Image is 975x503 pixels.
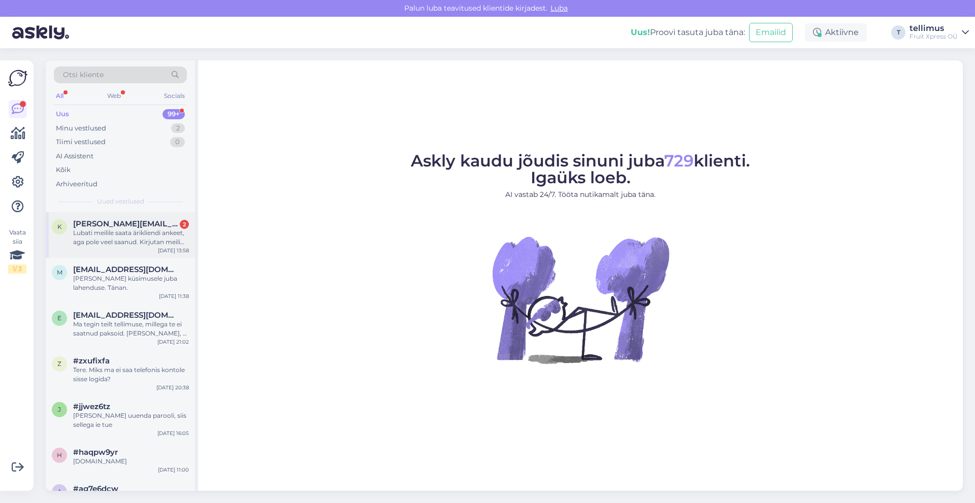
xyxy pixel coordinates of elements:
div: [DATE] 16:05 [157,429,189,437]
div: Vaata siia [8,228,26,274]
div: [PERSON_NAME] küsimusele juba lahenduse. Tänan. [73,274,189,292]
div: Uus [56,109,69,119]
div: Arhiveeritud [56,179,97,189]
div: [PERSON_NAME] uuenda parooli, siis sellega ie tue [73,411,189,429]
span: #haqpw9yr [73,448,118,457]
div: 2 [180,220,189,229]
div: All [54,89,66,103]
span: ennika123@hotmail.com [73,311,179,320]
span: e [57,314,61,322]
span: k [57,223,62,230]
div: AI Assistent [56,151,93,161]
div: [DOMAIN_NAME] [73,457,189,466]
div: T [891,25,905,40]
span: #ag7e6dcw [73,484,118,493]
span: h [57,451,62,459]
p: AI vastab 24/7. Tööta nutikamalt juba täna. [411,189,750,200]
div: Lubati meilile saata ärikliendi ankeet, aga pole veel saanud. Kirjutan meili igaks juhuks uuesti ... [73,228,189,247]
div: Tere. Miks ma ei saa telefonis kontole sisse logida? [73,365,189,384]
span: m [57,269,62,276]
b: Uus! [631,27,650,37]
span: #zxufixfa [73,356,110,365]
div: Web [105,89,123,103]
span: 729 [664,151,694,171]
a: tellimusFruit Xpress OÜ [909,24,969,41]
div: 99+ [162,109,185,119]
div: Socials [162,89,187,103]
div: 1 / 3 [8,264,26,274]
div: Ma tegin teilt tellimuse, millega te ei saatnud paksoid. [PERSON_NAME], et te kannate raha tagasi... [73,320,189,338]
div: [DATE] 20:38 [156,384,189,391]
span: Luba [547,4,571,13]
span: a [57,488,62,495]
div: [DATE] 21:02 [157,338,189,346]
span: j [58,406,61,413]
div: Tiimi vestlused [56,137,106,147]
span: z [57,360,61,367]
span: Uued vestlused [97,197,144,206]
div: [DATE] 11:38 [159,292,189,300]
div: [DATE] 11:00 [158,466,189,474]
span: #jjwez6tz [73,402,110,411]
img: No Chat active [489,208,672,391]
div: 2 [171,123,185,133]
span: marju.piirsalu@tallinnlv.ee [73,265,179,274]
div: [DATE] 13:58 [158,247,189,254]
div: Minu vestlused [56,123,106,133]
div: Kõik [56,165,71,175]
div: Proovi tasuta juba täna: [631,26,745,39]
span: Askly kaudu jõudis sinuni juba klienti. Igaüks loeb. [411,151,750,187]
button: Emailid [749,23,793,42]
div: tellimus [909,24,958,32]
div: 0 [170,137,185,147]
span: kristiina@honeypower.eu [73,219,179,228]
span: Otsi kliente [63,70,104,80]
img: Askly Logo [8,69,27,88]
div: Aktiivne [805,23,867,42]
div: Fruit Xpress OÜ [909,32,958,41]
